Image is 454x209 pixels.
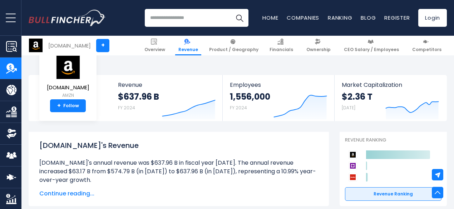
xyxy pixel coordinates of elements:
[349,150,357,159] img: Amazon.com competitors logo
[47,85,89,91] span: [DOMAIN_NAME]
[266,36,296,55] a: Financials
[230,105,247,111] small: FY 2024
[345,137,441,143] p: Revenue Ranking
[412,47,441,53] span: Competitors
[111,75,223,121] a: Revenue $637.96 B FY 2024
[118,105,135,111] small: FY 2024
[230,81,327,88] span: Employees
[50,99,86,112] a: +Follow
[39,189,318,198] span: Continue reading...
[409,36,445,55] a: Competitors
[349,173,357,181] img: AutoZone competitors logo
[303,36,334,55] a: Ownership
[349,161,357,170] img: Wayfair competitors logo
[48,41,91,50] div: [DOMAIN_NAME]
[209,47,258,53] span: Product / Geography
[175,36,201,55] a: Revenue
[262,14,278,21] a: Home
[46,55,90,100] a: [DOMAIN_NAME] AMZN
[342,91,372,102] strong: $2.36 T
[6,128,17,139] img: Ownership
[335,75,446,121] a: Market Capitalization $2.36 T [DATE]
[344,47,399,53] span: CEO Salary / Employees
[57,103,61,109] strong: +
[144,47,165,53] span: Overview
[418,9,447,27] a: Login
[361,14,376,21] a: Blog
[39,159,318,184] li: [DOMAIN_NAME]'s annual revenue was $637.96 B in fiscal year [DATE]. The annual revenue increased ...
[223,75,334,121] a: Employees 1,556,000 FY 2024
[39,140,318,151] h1: [DOMAIN_NAME]'s Revenue
[29,10,106,26] img: Bullfincher logo
[230,91,270,102] strong: 1,556,000
[96,39,109,52] a: +
[342,105,355,111] small: [DATE]
[384,14,410,21] a: Register
[341,36,402,55] a: CEO Salary / Employees
[141,36,168,55] a: Overview
[118,81,216,88] span: Revenue
[328,14,352,21] a: Ranking
[55,55,80,79] img: AMZN logo
[47,92,89,99] small: AMZN
[178,47,198,53] span: Revenue
[206,36,262,55] a: Product / Geography
[29,39,43,52] img: AMZN logo
[231,9,248,27] button: Search
[342,81,439,88] span: Market Capitalization
[270,47,293,53] span: Financials
[118,91,159,102] strong: $637.96 B
[306,47,331,53] span: Ownership
[345,187,441,201] a: Revenue Ranking
[29,10,105,26] a: Go to homepage
[287,14,319,21] a: Companies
